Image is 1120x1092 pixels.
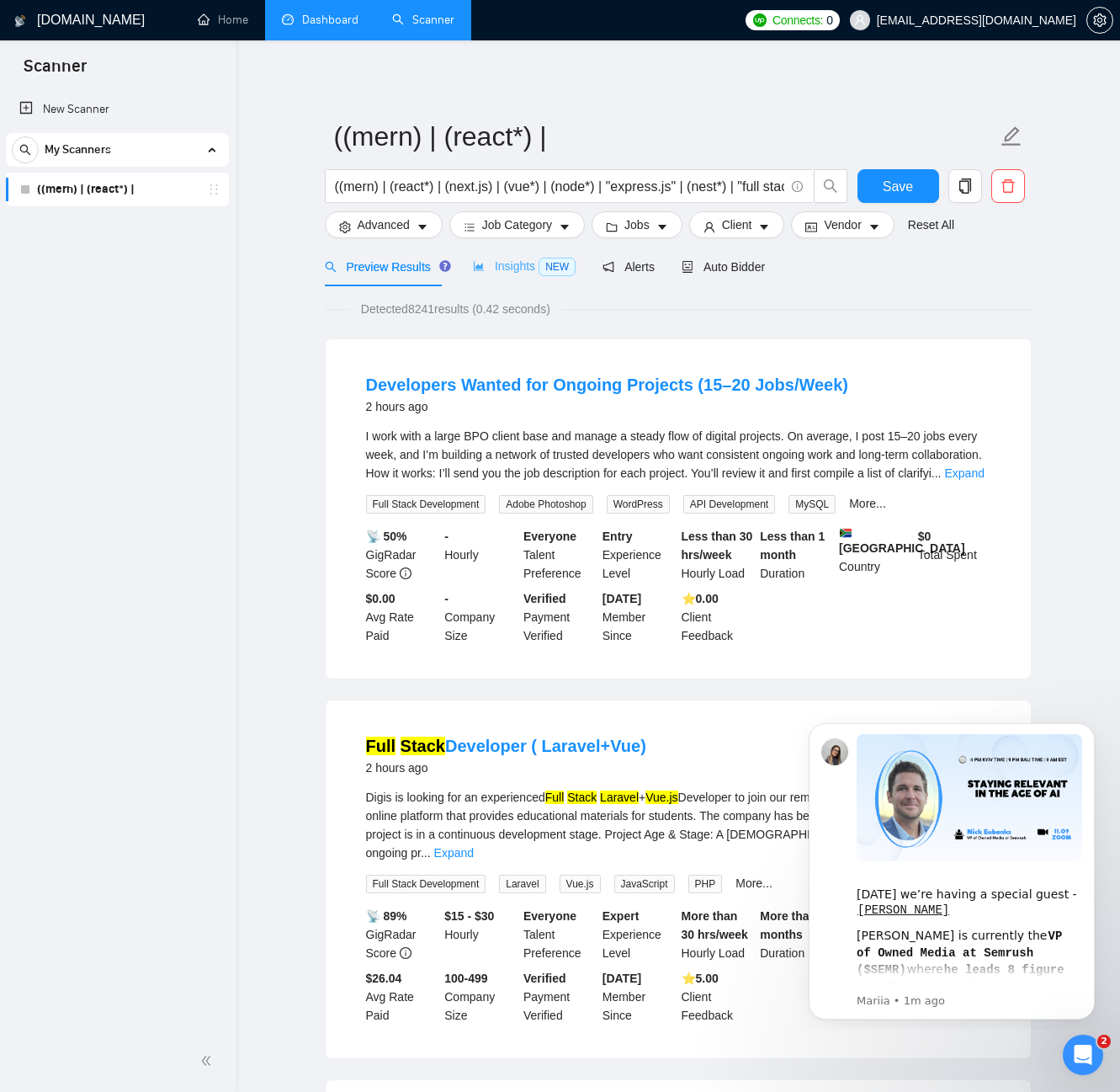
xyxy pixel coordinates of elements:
[849,497,886,510] a: More...
[444,592,449,605] b: -
[198,13,248,27] a: homeHome
[602,909,640,923] b: Expert
[325,260,446,274] span: Preview Results
[1097,1035,1111,1048] span: 2
[992,178,1024,194] span: delete
[682,261,693,273] span: robot
[600,791,639,804] mark: Laravel
[499,875,545,893] span: Laravel
[689,211,785,238] button: userClientcaret-down
[783,708,1120,1030] iframe: Intercom notifications message
[682,530,753,562] b: Less than 30 hrs/week
[6,133,229,206] li: My Scanners
[363,527,442,583] div: GigRadar Score
[449,211,585,238] button: barsJob Categorycaret-down
[836,527,915,583] div: Country
[948,169,982,203] button: copy
[949,178,981,194] span: copy
[14,8,26,35] img: logo
[438,258,453,274] div: Tooltip anchor
[282,13,358,27] a: dashboardDashboard
[592,211,682,238] button: folderJobscaret-down
[523,530,576,543] b: Everyone
[883,176,913,197] span: Save
[539,258,576,276] span: NEW
[10,54,100,89] span: Scanner
[824,216,861,234] span: Vendor
[602,592,641,605] b: [DATE]
[366,875,486,893] span: Full Stack Development
[932,466,942,480] span: ...
[599,907,678,962] div: Experience Level
[607,495,670,514] span: WordPress
[520,907,599,962] div: Talent Preference
[444,972,487,985] b: 100-499
[1086,7,1113,34] button: setting
[366,972,402,985] b: $26.04
[656,221,668,233] span: caret-down
[1063,1035,1103,1075] iframe: Intercom live chat
[944,466,984,480] a: Expand
[788,495,836,514] span: MySQL
[915,527,994,583] div: Total Spent
[567,791,597,804] mark: Stack
[678,527,757,583] div: Hourly Load
[602,260,655,274] span: Alerts
[560,875,601,893] span: Vue.js
[523,972,566,985] b: Verified
[434,846,474,860] a: Expand
[756,527,836,583] div: Duration
[441,527,520,583] div: Hourly
[6,93,229,126] li: New Scanner
[366,788,990,862] div: Digis is looking for an experienced + Developer to join our remote team. About the Project: An on...
[602,261,614,273] span: notification
[366,737,646,755] a: Full StackDeveloper ( Laravel+Vue)
[758,221,770,233] span: caret-down
[683,495,775,514] span: API Development
[392,13,454,27] a: searchScanner
[441,907,520,962] div: Hourly
[602,972,641,985] b: [DATE]
[1086,13,1113,27] a: setting
[473,259,576,273] span: Insights
[682,260,765,274] span: Auto Bidder
[520,527,599,583] div: Talent Preference
[13,144,38,156] span: search
[703,221,715,233] span: user
[753,13,767,27] img: upwork-logo.png
[722,216,752,234] span: Client
[678,907,757,962] div: Hourly Load
[325,261,337,273] span: search
[363,969,442,1025] div: Avg Rate Paid
[523,909,576,923] b: Everyone
[815,178,847,194] span: search
[441,969,520,1025] div: Company Size
[805,221,817,233] span: idcard
[791,211,894,238] button: idcardVendorcaret-down
[991,169,1025,203] button: delete
[444,530,449,543] b: -
[349,300,562,318] span: Detected 8241 results (0.42 seconds)
[401,737,445,755] mark: Stack
[614,875,675,893] span: JavaScript
[200,1052,217,1069] span: double-left
[37,173,197,206] a: ((mern) | (react*) |
[857,169,939,203] button: Save
[678,589,757,645] div: Client Feedback
[366,737,396,755] mark: Full
[523,592,566,605] b: Verified
[545,791,565,804] mark: Full
[325,211,443,238] button: settingAdvancedcaret-down
[366,427,990,482] div: I work with a large BPO client base and manage a steady flow of digital projects. On average, I p...
[207,183,220,196] span: holder
[840,527,852,539] img: 🇿🇦
[772,11,823,29] span: Connects:
[366,592,395,605] b: $0.00
[520,589,599,645] div: Payment Verified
